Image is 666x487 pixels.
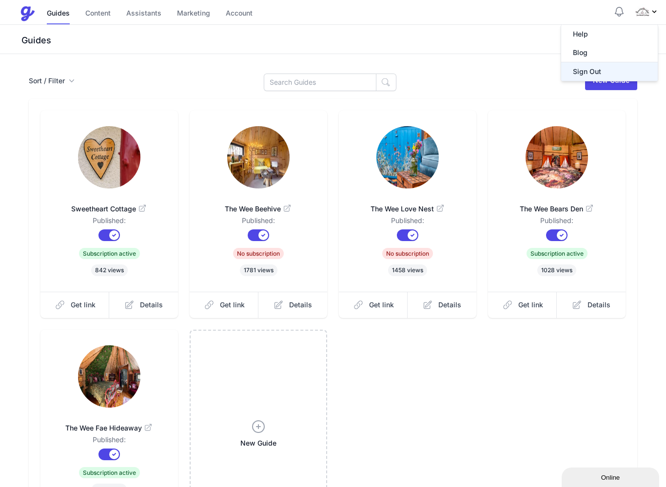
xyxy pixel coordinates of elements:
[56,412,162,435] a: The Wee Fae Hideaway
[190,292,259,318] a: Get link
[354,204,461,214] span: The Wee Love Nest
[561,43,658,62] a: Blog
[56,435,162,449] dd: Published:
[388,264,427,276] span: 1458 views
[376,126,439,188] img: 591atjkk1wvdk6iaitsetowih0mu
[56,204,162,214] span: Sweetheart Cottage
[504,216,610,229] dd: Published:
[518,300,543,310] span: Get link
[20,6,35,21] img: Guestive Guides
[109,292,178,318] a: Details
[79,467,140,478] span: Subscription active
[205,204,312,214] span: The Wee Beehive
[226,3,253,24] a: Account
[140,300,163,310] span: Details
[47,3,70,24] a: Guides
[382,248,433,259] span: No subscription
[369,300,394,310] span: Get link
[561,25,658,43] a: Help
[79,248,140,259] span: Subscription active
[339,292,408,318] a: Get link
[126,3,161,24] a: Assistants
[354,216,461,229] dd: Published:
[91,264,128,276] span: 842 views
[177,3,210,24] a: Marketing
[56,216,162,229] dd: Published:
[233,248,284,259] span: No subscription
[588,300,610,310] span: Details
[561,62,658,81] button: Sign Out
[220,300,245,310] span: Get link
[613,6,625,18] button: Notifications
[258,292,327,318] a: Details
[526,126,588,188] img: g0p6y5dkgsj3mpaimqehiga8ngmd
[205,216,312,229] dd: Published:
[488,292,557,318] a: Get link
[635,4,658,19] div: Profile Menu
[85,3,111,24] a: Content
[40,292,110,318] a: Get link
[635,4,650,19] img: e2zepu93b96kra6qlgdwpwardh7n
[289,300,312,310] span: Details
[527,248,588,259] span: Subscription active
[78,126,140,188] img: 9lsdsypo2zk8cxbenytjr4i74s56
[71,300,96,310] span: Get link
[29,76,75,86] button: Sort / Filter
[78,345,140,408] img: 8refomam1h90gy1kjzo4r8blmdjk
[56,423,162,433] span: The Wee Fae Hideaway
[562,466,661,487] iframe: chat widget
[504,192,610,216] a: The Wee Bears Den
[408,292,476,318] a: Details
[264,74,376,91] input: Search Guides
[537,264,576,276] span: 1028 views
[504,204,610,214] span: The Wee Bears Den
[438,300,461,310] span: Details
[205,192,312,216] a: The Wee Beehive
[354,192,461,216] a: The Wee Love Nest
[240,264,277,276] span: 1781 views
[557,292,626,318] a: Details
[227,126,290,188] img: u5uj1t0dtd9dr00bjyydj3cctwcz
[240,438,276,448] span: New Guide
[56,192,162,216] a: Sweetheart Cottage
[20,35,666,46] h3: Guides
